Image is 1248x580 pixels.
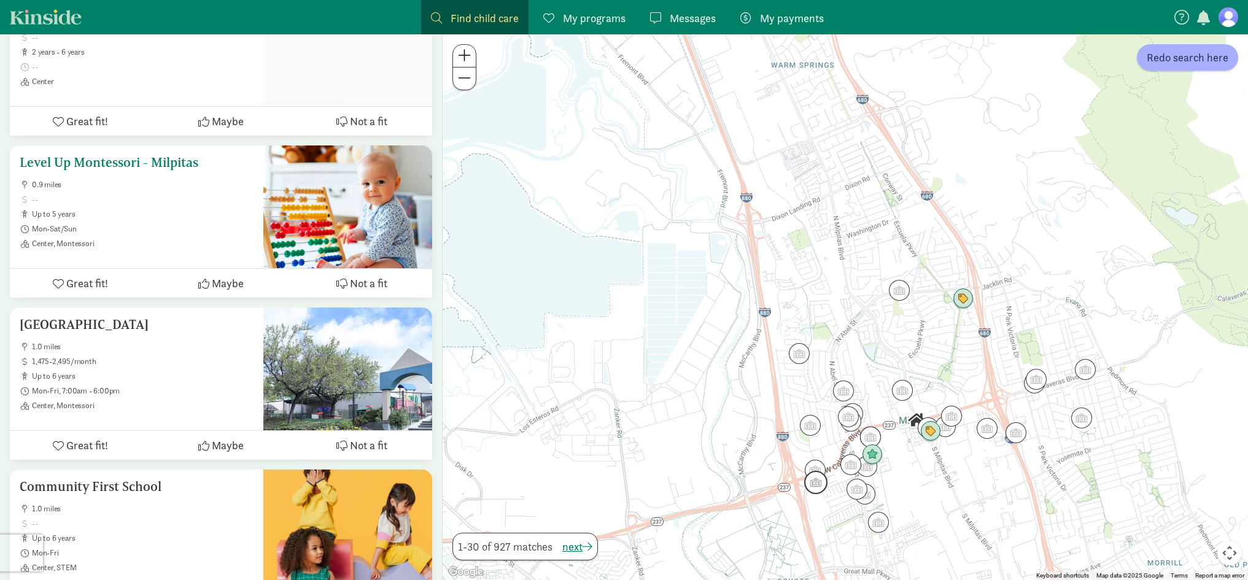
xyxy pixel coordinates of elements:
[10,431,150,460] button: Great fit!
[212,437,244,454] span: Maybe
[66,113,108,130] span: Great fit!
[32,401,254,411] span: Center, Montessori
[32,209,254,219] span: up to 5 years
[670,10,716,26] span: Messages
[856,456,877,477] div: Click to see details
[800,415,821,436] div: Click to see details
[1096,572,1163,579] span: Map data ©2025 Google
[32,239,254,249] span: Center, Montessori
[840,411,861,431] div: Click to see details
[458,538,552,555] span: 1-30 of 927 matches
[941,406,962,427] div: Click to see details
[1195,572,1244,579] a: Report a map error
[1217,541,1242,565] button: Map camera controls
[32,47,254,57] span: 2 years - 6 years
[20,479,254,494] h5: Community First School
[340,92,432,106] span: Photo by
[1075,359,1096,380] div: Click to see details
[350,275,387,292] span: Not a fit
[66,437,108,454] span: Great fit!
[446,564,486,580] a: Open this area in Google Maps (opens a new window)
[840,454,861,475] div: Click to see details
[562,538,592,555] button: next
[32,180,254,190] span: 0.9 miles
[292,107,432,136] button: Not a fit
[789,343,810,364] div: Click to see details
[32,77,254,87] span: Center
[365,95,430,103] a: Achieving Stars Academy
[292,269,432,298] button: Not a fit
[563,10,626,26] span: My programs
[860,427,881,447] div: Click to see details
[32,563,254,573] span: Center, STEM
[838,406,859,427] div: Click to see details
[953,288,974,309] div: Click to see details
[805,460,826,481] div: Click to see details
[1137,44,1238,71] button: Redo search here
[1024,373,1045,393] div: Click to see details
[842,403,863,424] div: Click to see details
[20,317,254,332] h5: [GEOGRAPHIC_DATA]
[66,275,108,292] span: Great fit!
[150,269,291,298] button: Maybe
[32,548,254,558] span: Mon-Fri
[150,107,291,136] button: Maybe
[804,471,827,494] div: Click to see details
[1071,408,1092,428] div: Click to see details
[32,371,254,381] span: up to 6 years
[150,431,291,460] button: Maybe
[868,512,889,533] div: Click to see details
[847,479,867,500] div: Click to see details
[32,357,254,366] span: 1,475-2,495/month
[862,444,883,465] div: Click to see details
[920,421,941,442] div: Click to see details
[855,484,875,505] div: Click to see details
[1006,422,1026,443] div: Click to see details
[1026,369,1047,390] div: Click to see details
[32,504,254,514] span: 1.0 miles
[451,10,519,26] span: Find child care
[1147,49,1228,66] span: Redo search here
[10,269,150,298] button: Great fit!
[350,437,387,454] span: Not a fit
[889,280,910,301] div: Click to see details
[760,10,824,26] span: My payments
[212,275,244,292] span: Maybe
[350,113,387,130] span: Not a fit
[918,417,939,438] div: Click to see details
[32,533,254,543] span: up to 6 years
[20,155,254,170] h5: Level Up Montessori - Milpitas
[10,9,82,25] a: Kinside
[935,416,956,437] div: Click to see details
[1036,571,1089,580] button: Keyboard shortcuts
[1171,572,1188,579] a: Terms (opens in new tab)
[32,386,254,396] span: Mon-Fri, 7:00am - 6:00pm
[212,113,244,130] span: Maybe
[833,381,854,401] div: Click to see details
[906,410,927,431] div: Click to see details
[10,107,150,136] button: Great fit!
[32,342,254,352] span: 1.0 miles
[977,418,998,439] div: Click to see details
[292,431,432,460] button: Not a fit
[446,564,486,580] img: Google
[892,380,913,401] div: Click to see details
[32,224,254,234] span: Mon-Sat/Sun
